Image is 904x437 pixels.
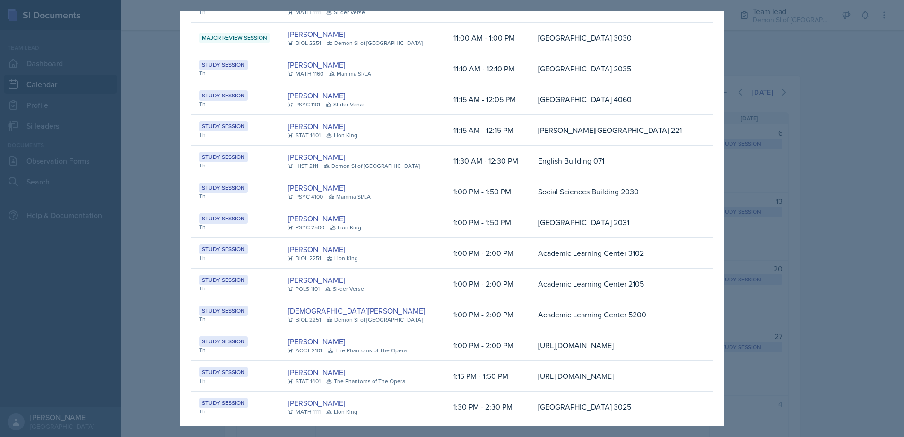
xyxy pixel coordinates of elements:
[446,23,530,53] td: 11:00 AM - 1:00 PM
[288,315,321,324] div: BIOL 2251
[326,408,357,416] div: Lion King
[326,377,405,385] div: The Phantoms of The Opera
[288,274,345,286] a: [PERSON_NAME]
[288,397,345,409] a: [PERSON_NAME]
[329,70,371,78] div: Mamma SI/LA
[446,269,530,299] td: 1:00 PM - 2:00 PM
[328,346,407,355] div: The Phantoms of The Opera
[288,223,324,232] div: PSYC 2500
[446,299,530,330] td: 1:00 PM - 2:00 PM
[446,330,530,361] td: 1:00 PM - 2:00 PM
[199,336,248,347] div: Study Session
[446,392,530,422] td: 1:30 PM - 2:30 PM
[530,207,697,238] td: [GEOGRAPHIC_DATA] 2031
[199,213,248,224] div: Study Session
[446,146,530,176] td: 11:30 AM - 12:30 PM
[326,8,365,17] div: SI-der Verse
[446,176,530,207] td: 1:00 PM - 1:50 PM
[288,162,318,170] div: HIST 2111
[530,238,697,269] td: Academic Learning Center 3102
[530,146,697,176] td: English Building 071
[199,121,248,131] div: Study Session
[288,8,321,17] div: MATH 1111
[288,367,345,378] a: [PERSON_NAME]
[327,254,358,262] div: Lion King
[446,238,530,269] td: 1:00 PM - 2:00 PM
[288,100,320,109] div: PSYC 1101
[446,115,530,146] td: 11:15 AM - 12:15 PM
[288,39,321,47] div: BIOL 2251
[288,408,321,416] div: MATH 1111
[446,53,530,84] td: 11:10 AM - 12:10 PM
[326,131,357,140] div: Lion King
[325,285,364,293] div: SI-der Verse
[330,223,361,232] div: Lion King
[199,223,273,231] div: Th
[199,131,273,139] div: Th
[199,161,273,170] div: Th
[446,207,530,238] td: 1:00 PM - 1:50 PM
[199,152,248,162] div: Study Session
[288,254,321,262] div: BIOL 2251
[327,39,423,47] div: Demon SI of [GEOGRAPHIC_DATA]
[199,244,248,254] div: Study Session
[288,244,345,255] a: [PERSON_NAME]
[288,121,345,132] a: [PERSON_NAME]
[199,376,273,385] div: Th
[288,28,345,40] a: [PERSON_NAME]
[288,70,323,78] div: MATH 1160
[288,377,321,385] div: STAT 1401
[329,192,371,201] div: Mamma SI/LA
[199,275,248,285] div: Study Session
[199,60,248,70] div: Study Session
[199,192,273,201] div: Th
[324,162,420,170] div: Demon SI of [GEOGRAPHIC_DATA]
[327,315,423,324] div: Demon SI of [GEOGRAPHIC_DATA]
[326,100,365,109] div: SI-der Verse
[530,392,697,422] td: [GEOGRAPHIC_DATA] 3025
[199,90,248,101] div: Study Session
[288,90,345,101] a: [PERSON_NAME]
[199,284,273,293] div: Th
[530,361,697,392] td: [URL][DOMAIN_NAME]
[199,315,273,323] div: Th
[530,84,697,115] td: [GEOGRAPHIC_DATA] 4060
[288,182,345,193] a: [PERSON_NAME]
[288,305,425,316] a: [DEMOGRAPHIC_DATA][PERSON_NAME]
[199,8,273,16] div: Th
[199,407,273,416] div: Th
[288,59,345,70] a: [PERSON_NAME]
[530,115,697,146] td: [PERSON_NAME][GEOGRAPHIC_DATA] 221
[199,346,273,354] div: Th
[288,192,323,201] div: PSYC 4100
[288,131,321,140] div: STAT 1401
[288,346,322,355] div: ACCT 2101
[530,269,697,299] td: Academic Learning Center 2105
[288,336,345,347] a: [PERSON_NAME]
[446,84,530,115] td: 11:15 AM - 12:05 PM
[530,299,697,330] td: Academic Learning Center 5200
[199,100,273,108] div: Th
[530,53,697,84] td: [GEOGRAPHIC_DATA] 2035
[530,176,697,207] td: Social Sciences Building 2030
[288,151,345,163] a: [PERSON_NAME]
[288,285,320,293] div: POLS 1101
[199,183,248,193] div: Study Session
[530,23,697,53] td: [GEOGRAPHIC_DATA] 3030
[530,330,697,361] td: [URL][DOMAIN_NAME]
[288,213,345,224] a: [PERSON_NAME]
[199,367,248,377] div: Study Session
[199,306,248,316] div: Study Session
[199,69,273,78] div: Th
[199,398,248,408] div: Study Session
[199,33,270,43] div: Major Review Session
[199,253,273,262] div: Th
[446,361,530,392] td: 1:15 PM - 1:50 PM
